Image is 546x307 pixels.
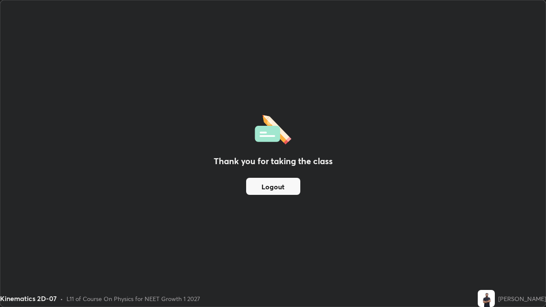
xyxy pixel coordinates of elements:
[498,294,546,303] div: [PERSON_NAME]
[60,294,63,303] div: •
[478,290,495,307] img: 24f6a8b3a2b944efa78c3a5ea683d6ae.jpg
[255,112,291,145] img: offlineFeedback.1438e8b3.svg
[246,178,300,195] button: Logout
[214,155,333,168] h2: Thank you for taking the class
[67,294,200,303] div: L11 of Course On Physics for NEET Growth 1 2027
